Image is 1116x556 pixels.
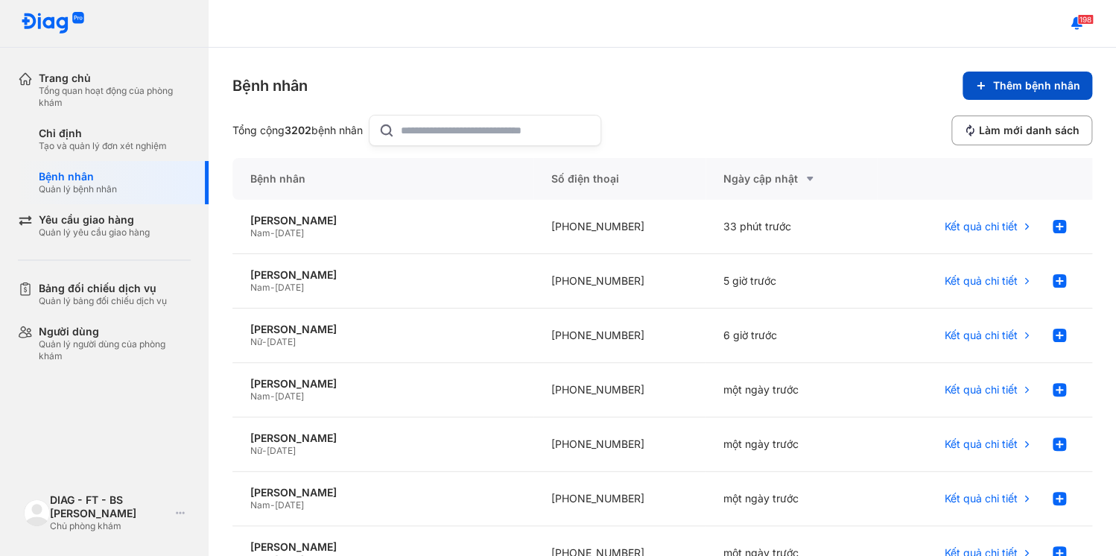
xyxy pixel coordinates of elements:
span: Nữ [250,445,262,456]
span: 198 [1077,14,1094,25]
span: - [270,227,275,238]
div: Chỉ định [39,127,167,140]
div: [PERSON_NAME] [250,323,516,336]
span: Kết quả chi tiết [945,383,1018,397]
span: - [262,336,267,347]
img: logo [21,12,85,35]
img: logo [24,499,50,525]
div: [PERSON_NAME] [250,486,516,499]
span: [DATE] [275,391,304,402]
div: [PHONE_NUMBER] [533,417,706,472]
div: Người dùng [39,325,191,338]
div: [PHONE_NUMBER] [533,363,706,417]
span: Kết quả chi tiết [945,274,1018,288]
div: [PERSON_NAME] [250,540,516,554]
span: [DATE] [267,445,296,456]
div: [PHONE_NUMBER] [533,254,706,309]
div: Tổng cộng bệnh nhân [232,124,363,137]
span: Thêm bệnh nhân [993,79,1080,92]
div: Yêu cầu giao hàng [39,213,150,227]
span: - [270,391,275,402]
div: Bệnh nhân [39,170,117,183]
div: Quản lý yêu cầu giao hàng [39,227,150,238]
div: một ngày trước [706,363,878,417]
div: [PHONE_NUMBER] [533,309,706,363]
span: Nam [250,282,270,293]
div: 33 phút trước [706,200,878,254]
span: [DATE] [275,282,304,293]
span: Kết quả chi tiết [945,492,1018,505]
div: [PERSON_NAME] [250,268,516,282]
span: [DATE] [275,227,304,238]
div: Số điện thoại [533,158,706,200]
span: 3202 [285,124,311,136]
span: - [270,499,275,511]
div: Ngày cập nhật [723,170,860,188]
span: Nam [250,227,270,238]
div: Quản lý bảng đối chiếu dịch vụ [39,295,167,307]
div: [PERSON_NAME] [250,214,516,227]
div: Trang chủ [39,72,191,85]
div: một ngày trước [706,417,878,472]
span: Nam [250,499,270,511]
div: Quản lý bệnh nhân [39,183,117,195]
button: Làm mới danh sách [951,116,1092,145]
span: Kết quả chi tiết [945,220,1018,233]
span: Làm mới danh sách [979,124,1079,137]
div: [PERSON_NAME] [250,377,516,391]
div: Bảng đối chiếu dịch vụ [39,282,167,295]
span: Nam [250,391,270,402]
div: Bệnh nhân [232,158,533,200]
span: [DATE] [267,336,296,347]
span: [DATE] [275,499,304,511]
span: - [270,282,275,293]
div: Bệnh nhân [232,75,308,96]
button: Thêm bệnh nhân [963,72,1092,100]
span: - [262,445,267,456]
div: 5 giờ trước [706,254,878,309]
span: Nữ [250,336,262,347]
span: Kết quả chi tiết [945,437,1018,451]
div: [PERSON_NAME] [250,432,516,445]
span: Kết quả chi tiết [945,329,1018,342]
div: Quản lý người dùng của phòng khám [39,338,191,362]
div: [PHONE_NUMBER] [533,472,706,526]
div: Tạo và quản lý đơn xét nghiệm [39,140,167,152]
div: một ngày trước [706,472,878,526]
div: [PHONE_NUMBER] [533,200,706,254]
div: 6 giờ trước [706,309,878,363]
div: DIAG - FT - BS [PERSON_NAME] [50,493,170,520]
div: Chủ phòng khám [50,520,170,532]
div: Tổng quan hoạt động của phòng khám [39,85,191,109]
